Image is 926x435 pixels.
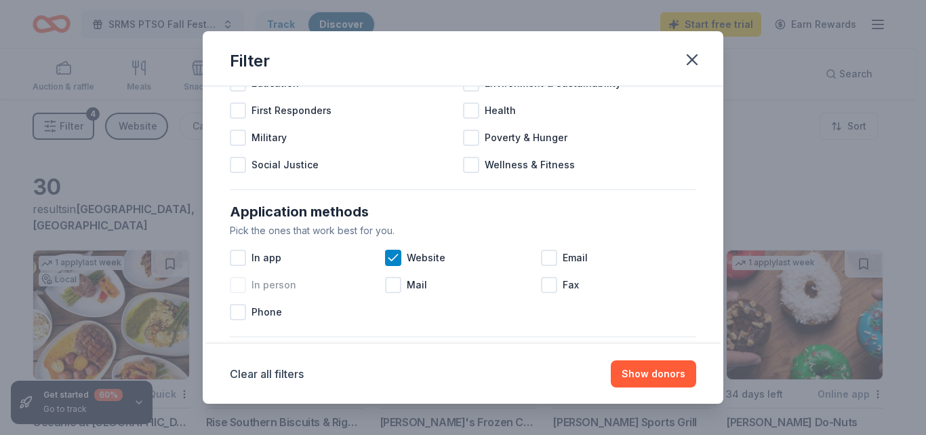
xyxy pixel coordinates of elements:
span: In person [251,277,296,293]
div: Application methods [230,201,696,223]
span: Fax [563,277,579,293]
span: Email [563,250,588,266]
button: Show donors [611,360,696,387]
button: Clear all filters [230,366,304,382]
div: Pick the ones that work best for you. [230,223,696,239]
span: Wellness & Fitness [485,157,575,173]
span: Health [485,102,516,119]
span: Phone [251,304,282,320]
span: Military [251,130,287,146]
span: Mail [407,277,427,293]
span: Social Justice [251,157,319,173]
span: Website [407,250,445,266]
span: First Responders [251,102,331,119]
div: Filter [230,50,270,72]
span: Poverty & Hunger [485,130,567,146]
span: In app [251,250,281,266]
